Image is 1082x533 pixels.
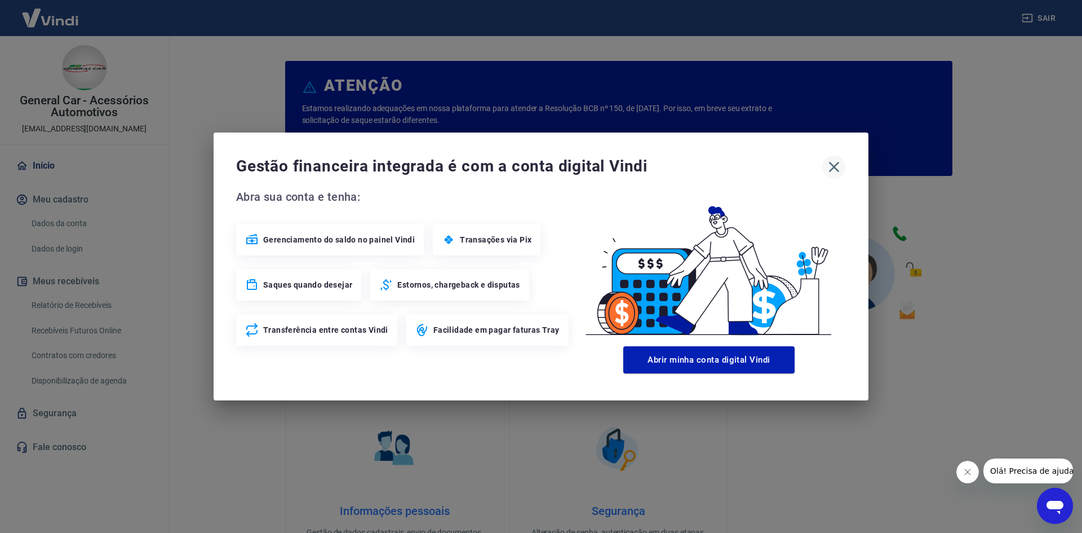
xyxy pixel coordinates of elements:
[263,324,388,336] span: Transferência entre contas Vindi
[263,279,352,290] span: Saques quando desejar
[956,461,979,483] iframe: Fechar mensagem
[236,188,572,206] span: Abra sua conta e tenha:
[236,155,822,178] span: Gestão financeira integrada é com a conta digital Vindi
[397,279,520,290] span: Estornos, chargeback e disputas
[7,8,95,17] span: Olá! Precisa de ajuda?
[433,324,560,336] span: Facilidade em pagar faturas Tray
[623,346,795,373] button: Abrir minha conta digital Vindi
[263,234,415,245] span: Gerenciamento do saldo no painel Vindi
[460,234,531,245] span: Transações via Pix
[1037,488,1073,524] iframe: Botão para abrir a janela de mensagens
[572,188,846,342] img: Good Billing
[983,459,1073,483] iframe: Mensagem da empresa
